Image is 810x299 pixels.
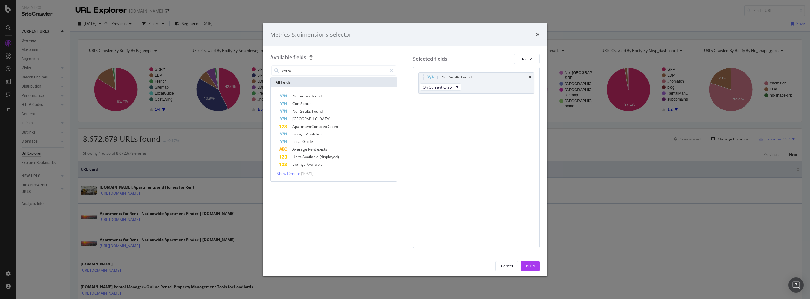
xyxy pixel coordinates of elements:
span: Found [312,109,323,114]
span: On Current Crawl [423,84,453,90]
span: found [312,93,322,99]
div: All fields [271,77,397,87]
span: Units [292,154,302,159]
div: Clear All [520,56,534,62]
span: ( 10 / 21 ) [301,171,314,176]
span: exists [317,146,327,152]
button: Cancel [495,261,518,271]
div: times [536,31,540,39]
span: Results [298,109,312,114]
span: No [292,109,298,114]
span: ComScore [292,101,311,106]
div: Cancel [501,263,513,269]
div: modal [263,23,547,276]
div: Build [526,263,535,269]
div: Selected fields [413,55,447,63]
button: On Current Crawl [420,83,461,91]
span: rentals [298,93,312,99]
span: Google [292,131,306,137]
div: No Results FoundtimesOn Current Crawl [418,72,535,94]
input: Search by field name [281,66,387,75]
span: Count [328,124,338,129]
span: [GEOGRAPHIC_DATA] [292,116,331,121]
span: (displayed) [320,154,339,159]
div: Metrics & dimensions selector [270,31,351,39]
span: Average [292,146,308,152]
button: Build [521,261,540,271]
button: Clear All [514,54,540,64]
span: Rent [308,146,317,152]
span: Local [292,139,302,144]
span: No [292,93,298,99]
div: times [529,75,532,79]
span: Show 10 more [277,171,300,176]
span: Guide [302,139,313,144]
div: No Results Found [441,74,472,80]
span: Available [307,162,323,167]
span: Available [302,154,320,159]
div: Open Intercom Messenger [788,277,804,293]
span: Analytics [306,131,322,137]
span: ApartmentComplex [292,124,328,129]
div: Available fields [270,54,306,61]
span: Listings [292,162,307,167]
